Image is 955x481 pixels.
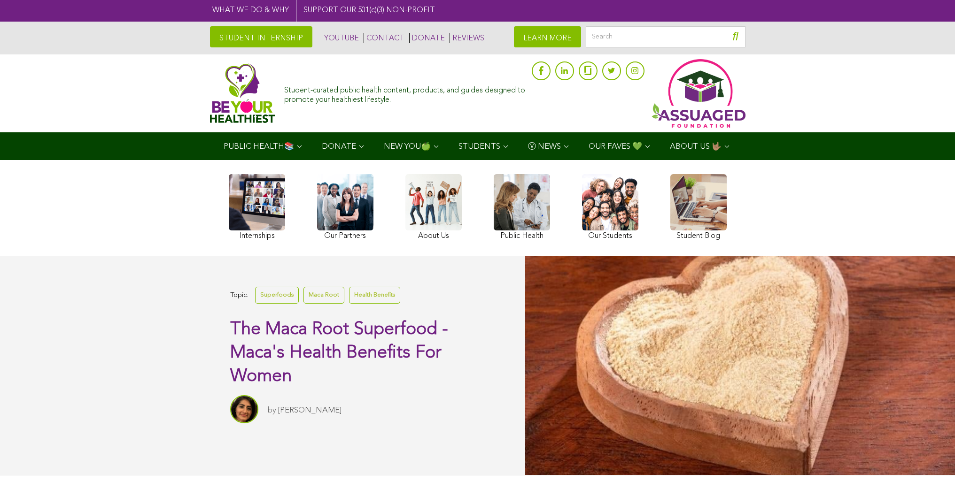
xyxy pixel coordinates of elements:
[908,436,955,481] iframe: Chat Widget
[458,143,500,151] span: STUDENTS
[670,143,722,151] span: ABOUT US 🤟🏽
[210,26,312,47] a: STUDENT INTERNSHIP
[349,287,400,303] a: Health Benefits
[230,289,248,302] span: Topic:
[224,143,294,151] span: PUBLIC HEALTH📚
[230,395,258,423] img: Sitara Darvish
[450,33,484,43] a: REVIEWS
[584,66,591,75] img: glassdoor
[409,33,445,43] a: DONATE
[364,33,404,43] a: CONTACT
[210,63,275,123] img: Assuaged
[514,26,581,47] a: LEARN MORE
[278,406,342,414] a: [PERSON_NAME]
[268,406,276,414] span: by
[230,321,448,385] span: The Maca Root Superfood - Maca's Health Benefits For Women
[210,132,745,160] div: Navigation Menu
[284,82,527,104] div: Student-curated public health content, products, and guides designed to promote your healthiest l...
[586,26,745,47] input: Search
[528,143,561,151] span: Ⓥ NEWS
[322,33,359,43] a: YOUTUBE
[384,143,431,151] span: NEW YOU🍏
[589,143,642,151] span: OUR FAVES 💚
[322,143,356,151] span: DONATE
[255,287,299,303] a: Superfoods
[652,59,745,128] img: Assuaged App
[303,287,344,303] a: Maca Root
